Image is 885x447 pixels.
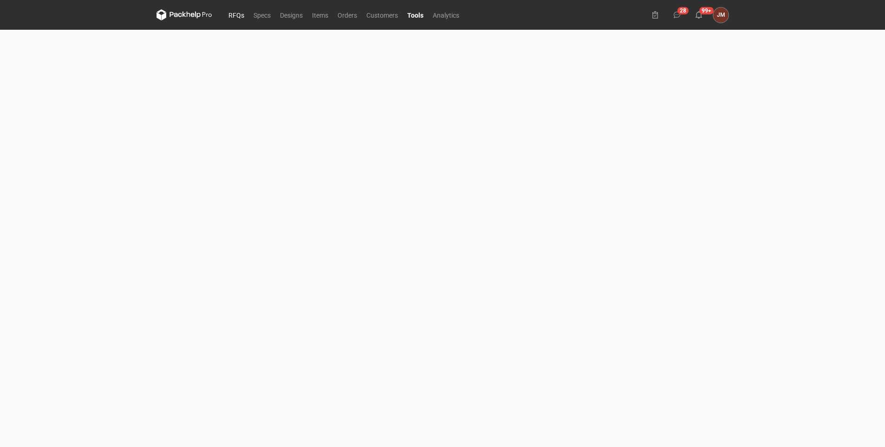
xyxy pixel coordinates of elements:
[275,9,307,20] a: Designs
[249,9,275,20] a: Specs
[307,9,333,20] a: Items
[691,7,706,22] button: 99+
[428,9,464,20] a: Analytics
[713,7,729,23] button: JM
[670,7,684,22] button: 28
[362,9,403,20] a: Customers
[713,7,729,23] div: JOANNA MOCZAŁA
[224,9,249,20] a: RFQs
[333,9,362,20] a: Orders
[403,9,428,20] a: Tools
[156,9,212,20] svg: Packhelp Pro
